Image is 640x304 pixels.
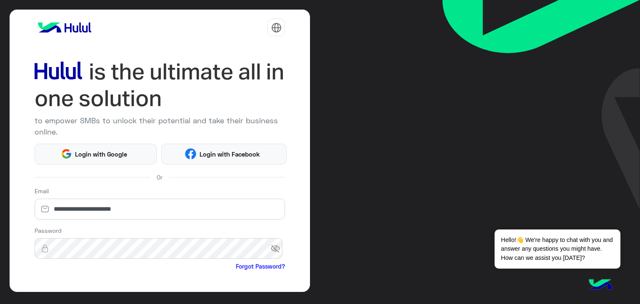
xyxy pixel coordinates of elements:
span: Login with Google [72,150,130,159]
img: Facebook [185,148,196,159]
img: lock [35,244,55,253]
img: hululLoginTitle_EN.svg [35,58,285,112]
label: Password [35,226,62,235]
img: Google [61,148,72,159]
a: Forgot Password? [236,262,285,271]
button: Login with Facebook [161,144,287,164]
img: tab [271,22,282,33]
button: Login with Google [35,144,157,164]
span: Hello!👋 We're happy to chat with you and answer any questions you might have. How can we assist y... [495,229,620,269]
span: visibility_off [270,241,285,256]
p: to empower SMBs to unlock their potential and take their business online. [35,115,285,137]
label: Email [35,187,49,195]
span: Or [157,173,162,182]
img: logo [35,19,95,36]
img: hulul-logo.png [586,271,615,300]
img: email [35,205,55,213]
span: Login with Facebook [196,150,263,159]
